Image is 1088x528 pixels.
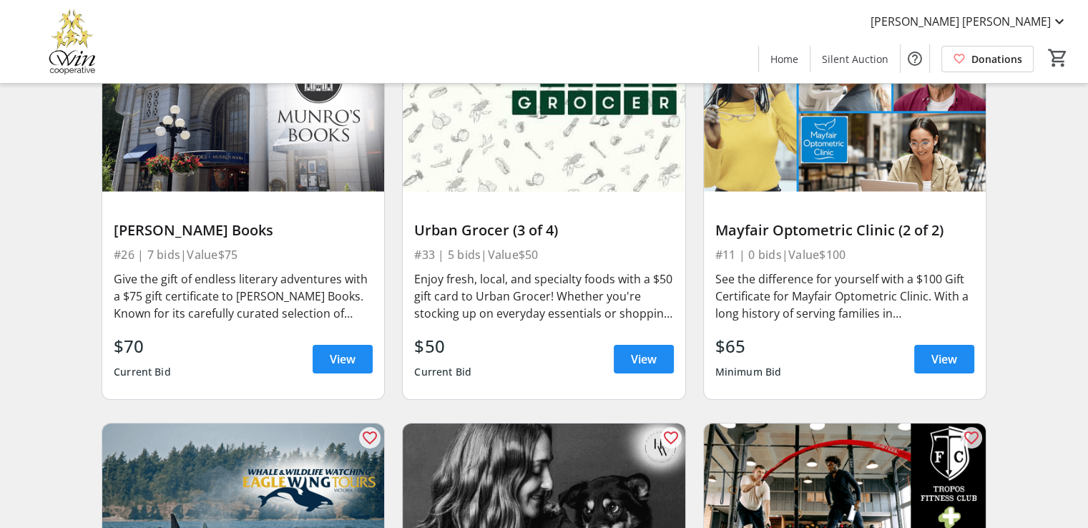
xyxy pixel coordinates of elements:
a: Donations [941,46,1034,72]
div: $70 [114,333,171,359]
div: Urban Grocer (3 of 4) [414,222,673,239]
span: Home [770,52,798,67]
img: Victoria Women In Need Community Cooperative's Logo [9,6,136,77]
div: See the difference for yourself with a $100 Gift Certificate for Mayfair Optometric Clinic. With ... [715,270,974,322]
div: Give the gift of endless literary adventures with a $75 gift certificate to [PERSON_NAME] Books. ... [114,270,373,322]
div: #11 | 0 bids | Value $100 [715,245,974,265]
button: [PERSON_NAME] [PERSON_NAME] [859,10,1079,33]
span: View [931,351,957,368]
a: View [914,345,974,373]
div: $50 [414,333,471,359]
img: Urban Grocer (3 of 4) [403,33,685,192]
div: Mayfair Optometric Clinic (2 of 2) [715,222,974,239]
div: #33 | 5 bids | Value $50 [414,245,673,265]
img: Mayfair Optometric Clinic (2 of 2) [704,33,986,192]
mat-icon: favorite_outline [662,429,680,446]
div: Current Bid [114,359,171,385]
img: Munro's Books [102,33,384,192]
a: Home [759,46,810,72]
div: $65 [715,333,782,359]
button: Help [901,44,929,73]
a: Silent Auction [810,46,900,72]
div: Current Bid [414,359,471,385]
span: Donations [971,52,1022,67]
span: View [330,351,356,368]
div: #26 | 7 bids | Value $75 [114,245,373,265]
a: View [313,345,373,373]
span: [PERSON_NAME] [PERSON_NAME] [871,13,1051,30]
div: [PERSON_NAME] Books [114,222,373,239]
div: Enjoy fresh, local, and specialty foods with a $50 gift card to Urban Grocer! Whether you're stoc... [414,270,673,322]
a: View [614,345,674,373]
div: Minimum Bid [715,359,782,385]
mat-icon: favorite_outline [361,429,378,446]
button: Cart [1045,45,1071,71]
span: Silent Auction [822,52,888,67]
span: View [631,351,657,368]
mat-icon: favorite_outline [963,429,980,446]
